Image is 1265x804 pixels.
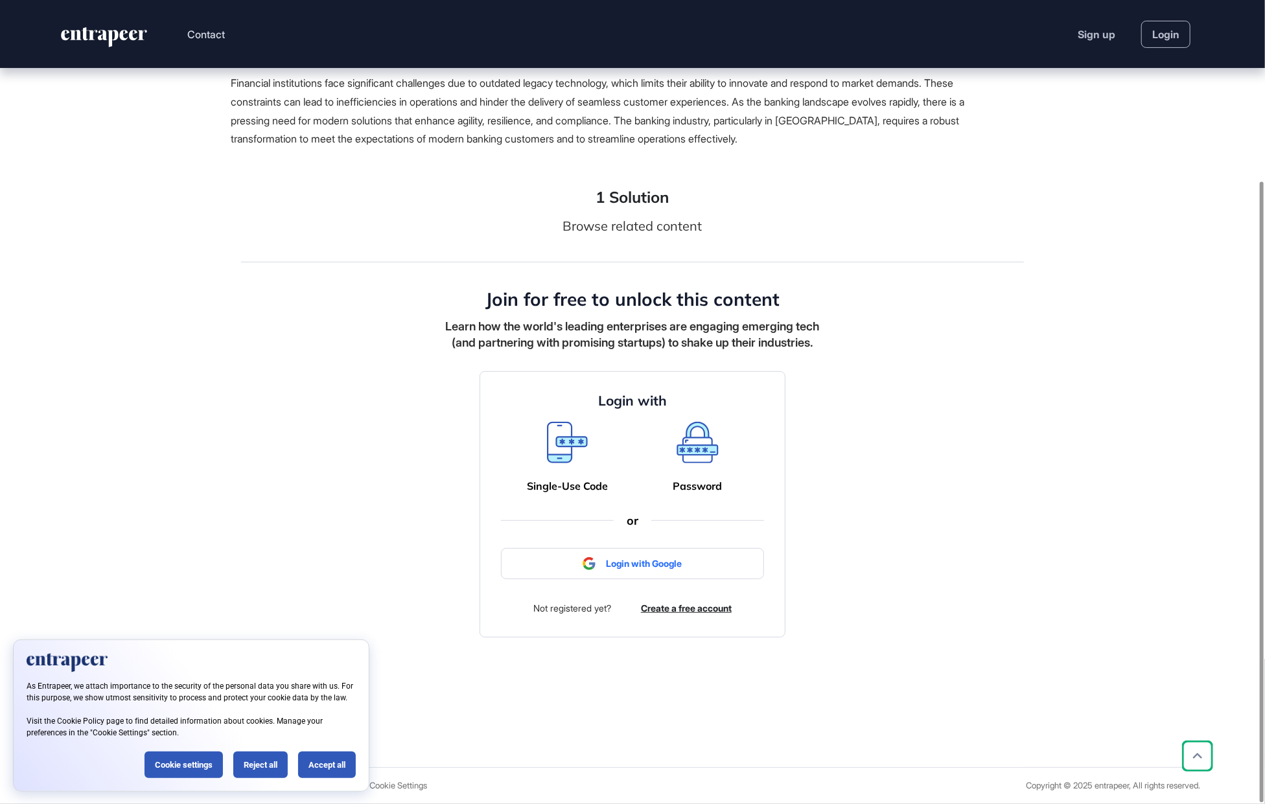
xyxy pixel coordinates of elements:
[673,480,723,492] a: Password
[614,514,651,528] div: or
[533,600,611,616] div: Not registered yet?
[641,601,732,615] a: Create a free account
[369,781,427,790] a: Cookie Settings
[527,480,608,492] a: Single-Use Code
[187,26,225,43] button: Contact
[598,393,667,409] h4: Login with
[563,216,702,236] div: Browse related content
[231,76,964,145] span: Financial institutions face significant challenges due to outdated legacy technology, which limit...
[438,318,827,350] div: Learn how the world's leading enterprises are engaging emerging tech (and partnering with promisi...
[60,27,148,52] a: entrapeer-logo
[1141,21,1190,48] a: Login
[1026,781,1200,790] div: Copyright © 2025 entrapeer, All rights reserved.
[1078,27,1115,42] a: Sign up
[596,187,669,207] li: 1 Solution
[485,288,780,310] h4: Join for free to unlock this content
